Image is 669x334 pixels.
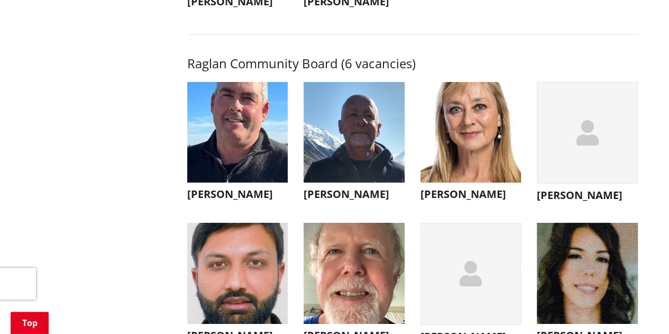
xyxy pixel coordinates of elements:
[304,82,405,183] img: Nick Pearce
[187,188,288,201] h3: [PERSON_NAME]
[537,189,638,202] h3: [PERSON_NAME]
[420,82,521,206] button: [PERSON_NAME]
[187,82,288,183] img: WO-B-RG__WALLIS_R__d6Whr
[304,82,405,206] button: [PERSON_NAME]
[304,188,405,201] h3: [PERSON_NAME]
[187,56,638,71] h3: Raglan Community Board (6 vacancies)
[304,223,405,324] img: WO-B-RG__HAMPTON_P__geqQF
[537,223,638,324] img: WO-B-RG__DELLER_E__QEKNW
[420,188,521,201] h3: [PERSON_NAME]
[420,82,521,183] img: WO-W-WH__LABOYRIE_N__XTjB5
[187,223,288,324] img: WO-B-RG__BAINS_S__wDBy3
[537,82,638,207] button: [PERSON_NAME]
[187,82,288,206] button: [PERSON_NAME]
[620,290,658,328] iframe: Messenger Launcher
[11,312,49,334] a: Top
